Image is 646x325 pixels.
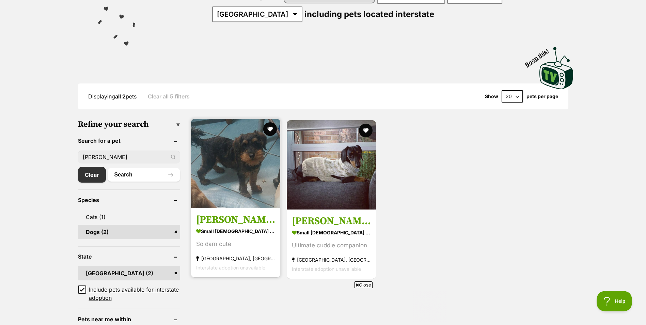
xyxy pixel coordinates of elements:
[78,253,180,260] header: State
[78,285,180,302] a: Include pets available for interstate adoption
[78,167,106,183] a: Clear
[196,213,275,226] h3: [PERSON_NAME]
[199,291,447,322] iframe: Advertisement
[292,266,361,272] span: Interstate adoption unavailable
[78,266,180,280] a: [GEOGRAPHIC_DATA] (2)
[292,255,371,264] strong: [GEOGRAPHIC_DATA], [GEOGRAPHIC_DATA]
[196,239,275,249] div: So darn cute
[78,316,180,322] header: Pets near me within
[196,265,265,270] span: Interstate adoption unavailable
[485,94,498,99] span: Show
[191,119,280,208] img: Walter - Schnauzer Dog
[148,93,190,99] a: Clear all 5 filters
[263,122,277,136] button: favourite
[292,215,371,228] h3: [PERSON_NAME]
[78,225,180,239] a: Dogs (2)
[354,281,373,288] span: Close
[539,47,573,89] img: PetRescue TV logo
[359,124,373,137] button: favourite
[287,120,376,210] img: Walter - Dachshund (Smooth Haired) Dog
[196,254,275,263] strong: [GEOGRAPHIC_DATA], [GEOGRAPHIC_DATA]
[304,9,434,19] span: including pets located interstate
[292,228,371,237] strong: small [DEMOGRAPHIC_DATA] Dog
[78,210,180,224] a: Cats (1)
[78,151,180,164] input: Toby
[539,41,573,91] a: Boop this!
[108,168,180,182] button: Search
[88,93,137,100] span: Displaying pets
[191,208,280,277] a: [PERSON_NAME] small [DEMOGRAPHIC_DATA] Dog So darn cute [GEOGRAPHIC_DATA], [GEOGRAPHIC_DATA] Inte...
[78,138,180,144] header: Search for a pet
[526,94,558,99] label: pets per page
[524,43,555,68] span: Boop this!
[597,291,632,311] iframe: Help Scout Beacon - Open
[89,285,180,302] span: Include pets available for interstate adoption
[115,93,126,100] strong: all 2
[78,120,180,129] h3: Refine your search
[292,241,371,250] div: Ultimate cuddle companion
[287,210,376,279] a: [PERSON_NAME] small [DEMOGRAPHIC_DATA] Dog Ultimate cuddle companion [GEOGRAPHIC_DATA], [GEOGRAPH...
[196,226,275,236] strong: small [DEMOGRAPHIC_DATA] Dog
[78,197,180,203] header: Species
